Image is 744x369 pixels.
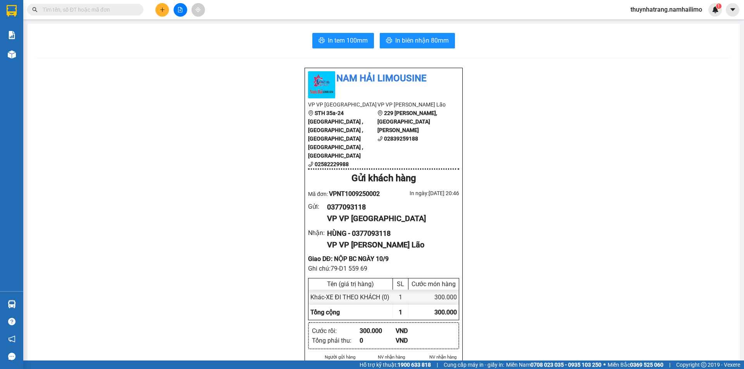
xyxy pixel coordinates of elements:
button: caret-down [726,3,739,17]
span: environment [377,110,383,116]
span: In tem 100mm [328,36,368,45]
span: Khác - XE ĐI THEO KHÁCH (0) [310,293,389,301]
span: printer [319,37,325,45]
div: HÙNG - 0377093118 [327,228,453,239]
b: STH 35a-24 [GEOGRAPHIC_DATA] , [GEOGRAPHIC_DATA] , [GEOGRAPHIC_DATA] [GEOGRAPHIC_DATA] , [GEOGRAP... [308,110,363,159]
span: 300.000 [434,309,457,316]
span: Cung cấp máy in - giấy in: [444,360,504,369]
span: | [669,360,670,369]
strong: 1900 633 818 [398,362,431,368]
li: NV nhận hàng [375,354,408,360]
div: 1 [393,290,408,305]
div: VND [396,336,432,345]
span: environment [308,110,313,116]
div: Giao DĐ: NỘP BC NGÀY 10/9 [308,254,459,264]
sup: 1 [716,3,722,9]
div: Cước món hàng [410,280,457,288]
div: VP VP [PERSON_NAME] Lão [327,239,453,251]
img: icon-new-feature [712,6,719,13]
span: VPNT1009250002 [329,190,380,197]
button: aim [191,3,205,17]
span: file-add [177,7,183,12]
span: | [437,360,438,369]
li: NV nhận hàng [426,354,459,360]
div: 300.000 [360,326,396,336]
li: Người gửi hàng xác nhận [324,354,356,367]
img: solution-icon [8,31,16,39]
span: 1 [717,3,720,9]
div: VND [396,326,432,336]
div: Mã đơn: [308,189,384,199]
li: Nam Hải Limousine [308,71,459,86]
button: file-add [174,3,187,17]
span: Miền Bắc [608,360,663,369]
span: Hỗ trợ kỹ thuật: [360,360,431,369]
span: thuynhatrang.namhailimo [624,5,708,14]
div: Cước rồi : [312,326,360,336]
div: Gửi khách hàng [308,171,459,186]
button: printerIn biên nhận 80mm [380,33,455,48]
div: Tên (giá trị hàng) [310,280,391,288]
span: Tổng cộng [310,309,340,316]
span: search [32,7,38,12]
span: ⚪️ [603,363,606,366]
span: notification [8,335,15,343]
b: 02839259188 [384,136,418,142]
img: warehouse-icon [8,50,16,58]
div: VP VP [GEOGRAPHIC_DATA] [327,213,453,225]
div: Ghi chú: 79-D1 559 69 [308,264,459,273]
span: message [8,353,15,360]
div: 0377093118 [327,202,453,213]
span: In biên nhận 80mm [395,36,449,45]
span: plus [160,7,165,12]
span: printer [386,37,392,45]
span: question-circle [8,318,15,325]
button: printerIn tem 100mm [312,33,374,48]
span: phone [377,136,383,141]
span: caret-down [729,6,736,13]
div: SL [395,280,406,288]
b: 02582229988 [315,161,349,167]
span: 1 [399,309,402,316]
strong: 0708 023 035 - 0935 103 250 [530,362,601,368]
input: Tìm tên, số ĐT hoặc mã đơn [43,5,134,14]
span: aim [195,7,201,12]
span: copyright [701,362,706,367]
div: Tổng phải thu : [312,336,360,345]
img: warehouse-icon [8,300,16,308]
li: VP VP [PERSON_NAME] Lão [377,100,447,109]
div: In ngày: [DATE] 20:46 [384,189,459,197]
div: 300.000 [408,290,459,305]
span: Miền Nam [506,360,601,369]
button: plus [155,3,169,17]
li: VP VP [GEOGRAPHIC_DATA] [308,100,377,109]
span: phone [308,161,313,167]
strong: 0369 525 060 [630,362,663,368]
div: Gửi : [308,202,327,211]
div: Nhận : [308,228,327,238]
div: 0 [360,336,396,345]
b: 229 [PERSON_NAME], [GEOGRAPHIC_DATA][PERSON_NAME] [377,110,437,133]
img: logo-vxr [7,5,17,17]
img: logo.jpg [308,71,335,98]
